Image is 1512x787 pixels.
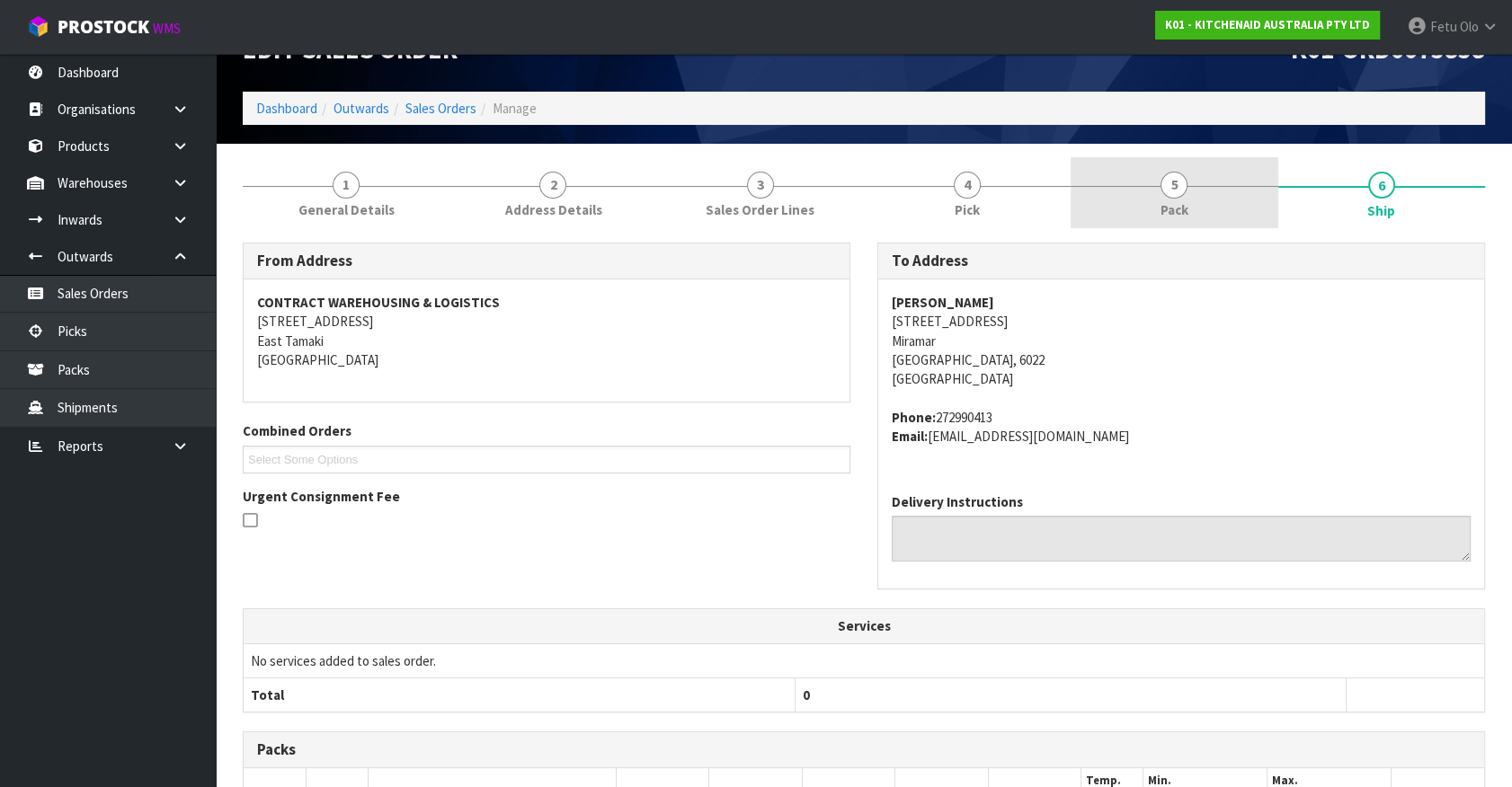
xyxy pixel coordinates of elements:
img: cube-alt.png [27,15,49,38]
label: Combined Orders [243,421,351,440]
h3: From Address [257,252,836,270]
strong: email [892,428,928,445]
a: Dashboard [256,100,317,117]
span: Sales Order Lines [706,200,814,219]
a: K01 - KITCHENAID AUSTRALIA PTY LTD [1155,11,1380,40]
span: 5 [1161,172,1187,199]
td: No services added to sales order. [244,643,1484,677]
small: WMS [153,20,181,37]
span: Fetu [1430,18,1457,35]
a: Outwards [334,100,389,117]
th: Services [244,609,1484,643]
h3: Packs [257,741,1471,758]
span: Olo [1460,18,1479,35]
label: Urgent Consignment Fee [243,487,400,506]
span: 1 [333,172,360,199]
span: Address Details [504,200,601,219]
span: ProStock [58,15,149,39]
span: 4 [954,172,981,199]
label: Delivery Instructions [892,492,1023,511]
address: 272990413 [EMAIL_ADDRESS][DOMAIN_NAME] [892,408,1471,447]
span: Pack [1161,200,1188,219]
span: General Details [298,200,395,219]
span: 6 [1368,172,1395,199]
span: Manage [493,100,537,117]
span: Ship [1367,201,1395,220]
th: Total [244,677,795,712]
strong: [PERSON_NAME] [892,294,994,311]
address: [STREET_ADDRESS] East Tamaki [GEOGRAPHIC_DATA] [257,293,836,370]
strong: phone [892,409,936,426]
a: Sales Orders [405,100,476,117]
span: 2 [539,172,566,199]
span: Pick [955,200,980,219]
strong: K01 - KITCHENAID AUSTRALIA PTY LTD [1165,17,1370,32]
strong: CONTRACT WAREHOUSING & LOGISTICS [257,294,500,311]
address: [STREET_ADDRESS] Miramar [GEOGRAPHIC_DATA], 6022 [GEOGRAPHIC_DATA] [892,293,1471,389]
span: 3 [747,172,774,199]
h3: To Address [892,252,1471,270]
span: 0 [803,686,810,703]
